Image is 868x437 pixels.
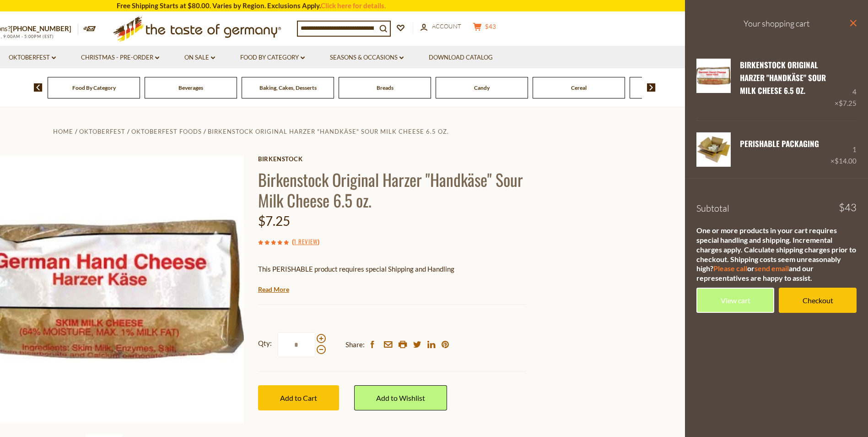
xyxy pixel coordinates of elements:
[321,1,386,10] a: Click here for details.
[280,393,317,402] span: Add to Cart
[131,128,202,135] a: Oktoberfest Foods
[471,22,498,34] button: $43
[696,226,857,283] div: One or more products in your cart requires special handling and shipping. Incremental charges app...
[696,59,731,109] a: Birkenstock Original Harzer Sour Milk Cheese
[571,84,587,91] a: Cereal
[835,59,857,109] div: 4 ×
[72,84,116,91] a: Food By Category
[696,202,729,214] span: Subtotal
[53,128,73,135] a: Home
[740,59,826,97] a: Birkenstock Original Harzer "Handkäse" Sour Milk Cheese 6.5 oz.
[432,22,461,30] span: Account
[240,53,305,63] a: Food By Category
[258,338,272,349] strong: Qty:
[258,155,526,163] a: Birkenstock
[11,24,71,33] a: [PHONE_NUMBER]
[779,288,857,313] a: Checkout
[184,53,215,63] a: On Sale
[259,84,317,91] a: Baking, Cakes, Desserts
[354,385,447,410] a: Add to Wishlist
[34,83,43,92] img: previous arrow
[696,132,731,167] img: PERISHABLE Packaging
[755,264,789,273] a: send email
[835,157,857,165] span: $14.00
[839,99,857,107] span: $7.25
[696,288,774,313] a: View cart
[208,128,449,135] a: Birkenstock Original Harzer "Handkäse" Sour Milk Cheese 6.5 oz.
[421,22,461,32] a: Account
[330,53,404,63] a: Seasons & Occasions
[267,282,526,293] li: We will ship this product in heat-protective packaging and ice.
[278,332,315,357] input: Qty:
[81,53,159,63] a: Christmas - PRE-ORDER
[9,53,56,63] a: Oktoberfest
[696,59,731,93] img: Birkenstock Original Harzer Sour Milk Cheese
[178,84,203,91] a: Beverages
[839,202,857,213] span: $43
[377,84,394,91] a: Breads
[258,285,289,294] a: Read More
[647,83,656,92] img: next arrow
[830,132,857,167] div: 1 ×
[258,385,339,410] button: Add to Cart
[294,237,318,247] a: 1 Review
[429,53,493,63] a: Download Catalog
[258,169,526,210] h1: Birkenstock Original Harzer "Handkäse" Sour Milk Cheese 6.5 oz.
[345,339,365,350] span: Share:
[485,23,496,30] span: $43
[740,138,819,149] a: PERISHABLE Packaging
[713,264,747,273] a: Please call
[79,128,125,135] a: Oktoberfest
[258,263,526,275] p: This PERISHABLE product requires special Shipping and Handling
[258,213,290,229] span: $7.25
[474,84,490,91] a: Candy
[292,237,319,246] span: ( )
